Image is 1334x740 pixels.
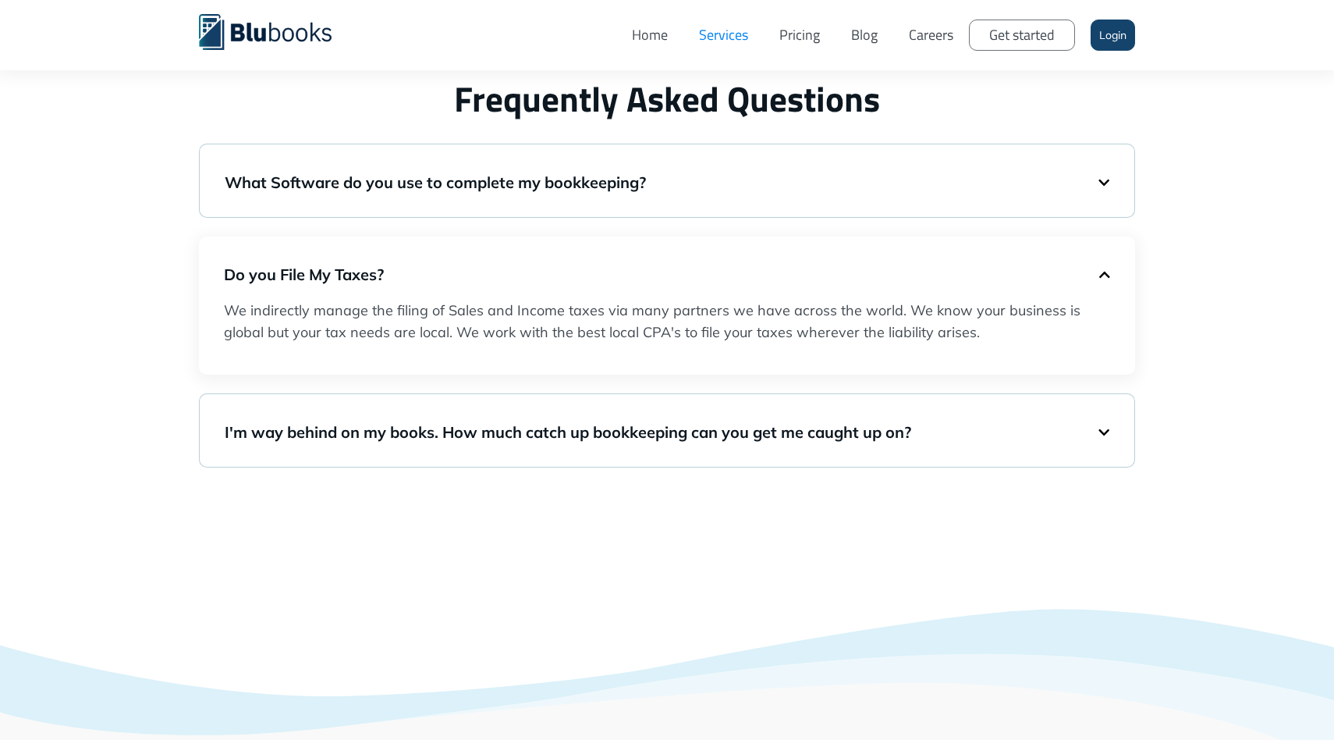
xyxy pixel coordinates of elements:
[199,12,355,50] a: home
[683,12,764,59] a: Services
[616,12,683,59] a: Home
[224,264,1099,286] h5: Do you File My Taxes?
[764,12,836,59] a: Pricing
[893,12,969,59] a: Careers
[225,172,1098,194] h5: What Software do you use to complete my bookkeeping?
[225,422,1098,443] h5: I'm way behind on my books. How much catch up bookkeeping can you get me caught up on?
[836,12,893,59] a: Blog
[224,300,1104,343] div: We indirectly manage the filing of Sales and Income taxes via many partners we have across the wo...
[969,20,1075,51] a: Get started
[1091,20,1135,51] a: Login
[199,77,1135,120] h2: Frequently Asked Questions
